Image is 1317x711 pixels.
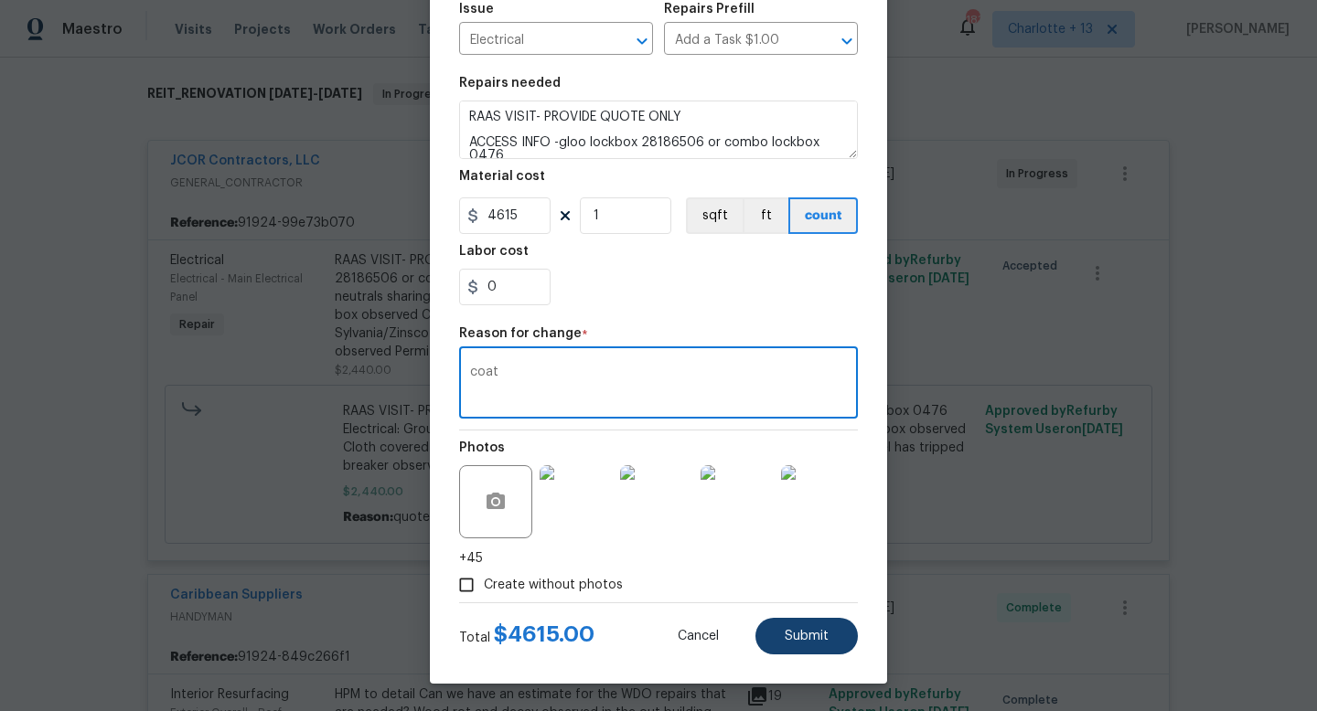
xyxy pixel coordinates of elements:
[459,77,561,90] h5: Repairs needed
[788,197,858,234] button: count
[459,101,858,159] textarea: RAAS VISIT- PROVIDE QUOTE ONLY ACCESS INFO -gloo lockbox 28186506 or combo lockbox 0476 Electrica...
[459,3,494,16] h5: Issue
[484,576,623,595] span: Create without photos
[629,28,655,54] button: Open
[664,3,755,16] h5: Repairs Prefill
[743,197,788,234] button: ft
[755,618,858,654] button: Submit
[470,366,847,404] textarea: coat
[459,327,582,340] h5: Reason for change
[678,630,719,643] span: Cancel
[459,245,529,258] h5: Labor cost
[785,630,829,643] span: Submit
[459,170,545,183] h5: Material cost
[834,28,860,54] button: Open
[459,441,505,454] h5: Photos
[648,618,748,654] button: Cancel
[459,625,594,647] div: Total
[459,549,483,568] span: +45
[494,623,594,645] span: $ 4615.00
[686,197,743,234] button: sqft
